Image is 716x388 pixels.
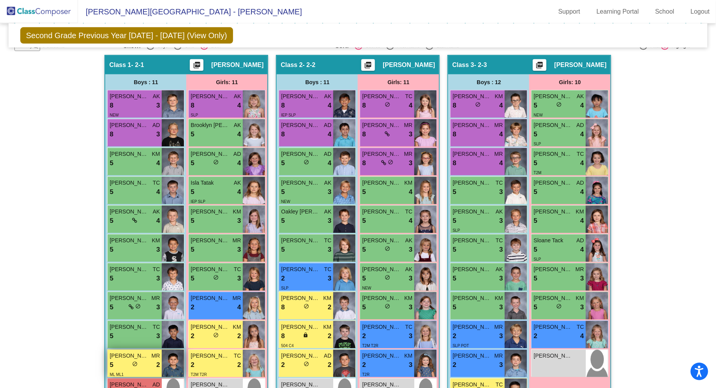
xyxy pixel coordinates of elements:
[281,273,285,284] span: 2
[534,113,543,117] span: NEW
[191,216,194,226] span: 5
[234,265,241,273] span: TC
[534,121,573,129] span: [PERSON_NAME]
[552,5,587,18] a: Support
[233,323,241,331] span: KM
[404,179,412,187] span: KM
[649,5,681,18] a: School
[328,331,331,341] span: 2
[499,273,503,284] span: 3
[362,286,371,290] span: NEW
[495,92,503,101] span: KM
[404,150,413,158] span: MR
[186,74,267,90] div: Girls: 11
[385,275,390,280] span: do_not_disturb_alt
[110,245,113,255] span: 5
[110,265,149,273] span: [PERSON_NAME]
[534,245,537,255] span: 5
[533,59,546,71] button: Print Students Details
[362,150,401,158] span: [PERSON_NAME] [PERSON_NAME]
[152,294,160,302] span: MR
[577,92,584,101] span: AK
[328,216,331,226] span: 3
[453,360,456,370] span: 2
[110,273,113,284] span: 5
[324,150,331,158] span: AD
[496,208,503,216] span: AK
[281,236,320,245] span: [PERSON_NAME]
[362,216,366,226] span: 5
[110,352,149,360] span: [PERSON_NAME]
[234,92,241,101] span: AK
[324,236,332,245] span: TC
[234,179,241,187] span: AK
[110,323,149,331] span: [PERSON_NAME]
[576,265,584,273] span: MR
[191,372,207,377] span: T2M T2R
[534,179,573,187] span: [PERSON_NAME]
[362,344,378,348] span: T2M T2R
[323,294,331,302] span: KM
[453,236,491,245] span: [PERSON_NAME] [PERSON_NAME]
[580,158,584,168] span: 4
[580,187,584,197] span: 4
[20,27,233,44] span: Second Grade Previous Year [DATE] - [DATE] (View Only)
[534,150,573,158] span: [PERSON_NAME]
[590,5,645,18] a: Learning Portal
[156,129,160,139] span: 3
[323,323,331,331] span: KM
[535,61,545,72] mat-icon: picture_as_pdf
[534,331,537,341] span: 2
[580,273,584,284] span: 3
[135,303,141,309] span: do_not_disturb_alt
[453,323,491,331] span: [PERSON_NAME]
[281,265,320,273] span: [PERSON_NAME]
[328,245,331,255] span: 3
[405,92,413,101] span: TC
[281,331,285,341] span: 8
[453,216,456,226] span: 5
[499,216,503,226] span: 3
[362,372,369,377] span: T2R
[534,142,541,146] span: SLP
[281,216,285,226] span: 5
[328,360,331,370] span: 2
[213,332,219,338] span: do_not_disturb_alt
[324,265,332,273] span: TC
[156,360,160,370] span: 2
[409,158,412,168] span: 3
[132,361,138,367] span: do_not_disturb_alt
[362,323,401,331] span: [PERSON_NAME]
[499,331,503,341] span: 3
[405,265,413,273] span: AK
[388,159,393,165] span: do_not_disturb_alt
[237,302,241,312] span: 4
[110,294,149,302] span: [PERSON_NAME]
[191,352,230,360] span: [PERSON_NAME]
[110,121,149,129] span: [PERSON_NAME]
[191,265,230,273] span: [PERSON_NAME]
[156,273,160,284] span: 3
[453,245,456,255] span: 5
[534,352,573,360] span: [PERSON_NAME]
[495,150,503,158] span: MR
[534,257,541,261] span: SLP
[191,323,230,331] span: [PERSON_NAME]
[281,286,288,290] span: SLP
[499,187,503,197] span: 3
[153,208,160,216] span: AK
[404,294,412,302] span: KM
[78,5,302,18] span: [PERSON_NAME][GEOGRAPHIC_DATA] - [PERSON_NAME]
[191,113,198,117] span: SLP
[534,171,541,175] span: T2M
[324,92,332,101] span: AK
[453,121,491,129] span: [PERSON_NAME]
[156,245,160,255] span: 3
[362,236,401,245] span: [PERSON_NAME]
[499,129,503,139] span: 4
[109,61,131,69] span: Class 1
[131,61,144,69] span: - 2-1
[110,101,113,111] span: 8
[304,159,309,165] span: do_not_disturb_alt
[156,101,160,111] span: 3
